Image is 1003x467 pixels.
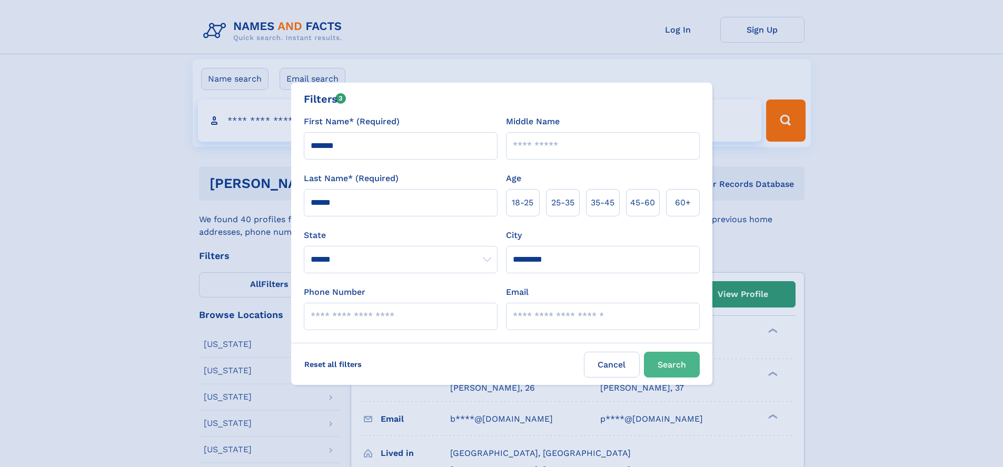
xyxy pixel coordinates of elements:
[644,352,700,377] button: Search
[304,286,365,299] label: Phone Number
[584,352,640,377] label: Cancel
[512,196,533,209] span: 18‑25
[506,286,529,299] label: Email
[304,172,399,185] label: Last Name* (Required)
[506,229,522,242] label: City
[630,196,655,209] span: 45‑60
[304,115,400,128] label: First Name* (Required)
[591,196,614,209] span: 35‑45
[304,91,346,107] div: Filters
[506,115,560,128] label: Middle Name
[675,196,691,209] span: 60+
[297,352,369,377] label: Reset all filters
[551,196,574,209] span: 25‑35
[506,172,521,185] label: Age
[304,229,498,242] label: State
